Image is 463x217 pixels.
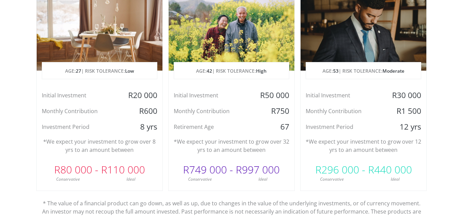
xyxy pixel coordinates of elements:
[231,176,294,182] div: Ideal
[37,176,100,182] div: Conservative
[174,137,289,154] p: *We expect your investment to grow over 32 yrs to an amount between
[301,176,364,182] div: Conservative
[253,122,294,132] div: 67
[333,68,339,74] span: 53
[169,106,253,116] div: Monthly Contribution
[385,90,426,100] div: R30 000
[99,176,162,182] div: Ideal
[301,159,426,180] div: R296 000 - R440 000
[382,68,404,74] span: Moderate
[37,122,121,132] div: Investment Period
[37,90,121,100] div: Initial Investment
[169,122,253,132] div: Retirement Age
[306,62,421,80] p: AGE: | RISK TOLERANCE:
[125,68,134,74] span: Low
[253,106,294,116] div: R750
[174,62,289,80] p: AGE: | RISK TOLERANCE:
[385,122,426,132] div: 12 yrs
[301,122,385,132] div: Investment Period
[120,106,162,116] div: R600
[207,68,212,74] span: 42
[120,90,162,100] div: R20 000
[120,122,162,132] div: 8 yrs
[169,159,294,180] div: R749 000 - R997 000
[364,176,427,182] div: Ideal
[169,176,232,182] div: Conservative
[37,159,162,180] div: R80 000 - R110 000
[385,106,426,116] div: R1 500
[76,68,81,74] span: 27
[42,137,157,154] p: *We expect your investment to grow over 8 yrs to an amount between
[37,106,121,116] div: Monthly Contribution
[42,62,157,80] p: AGE: | RISK TOLERANCE:
[306,137,421,154] p: *We expect your investment to grow over 12 yrs to an amount between
[169,90,253,100] div: Initial Investment
[256,68,267,74] span: High
[253,90,294,100] div: R50 000
[301,106,385,116] div: Monthly Contribution
[301,90,385,100] div: Initial Investment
